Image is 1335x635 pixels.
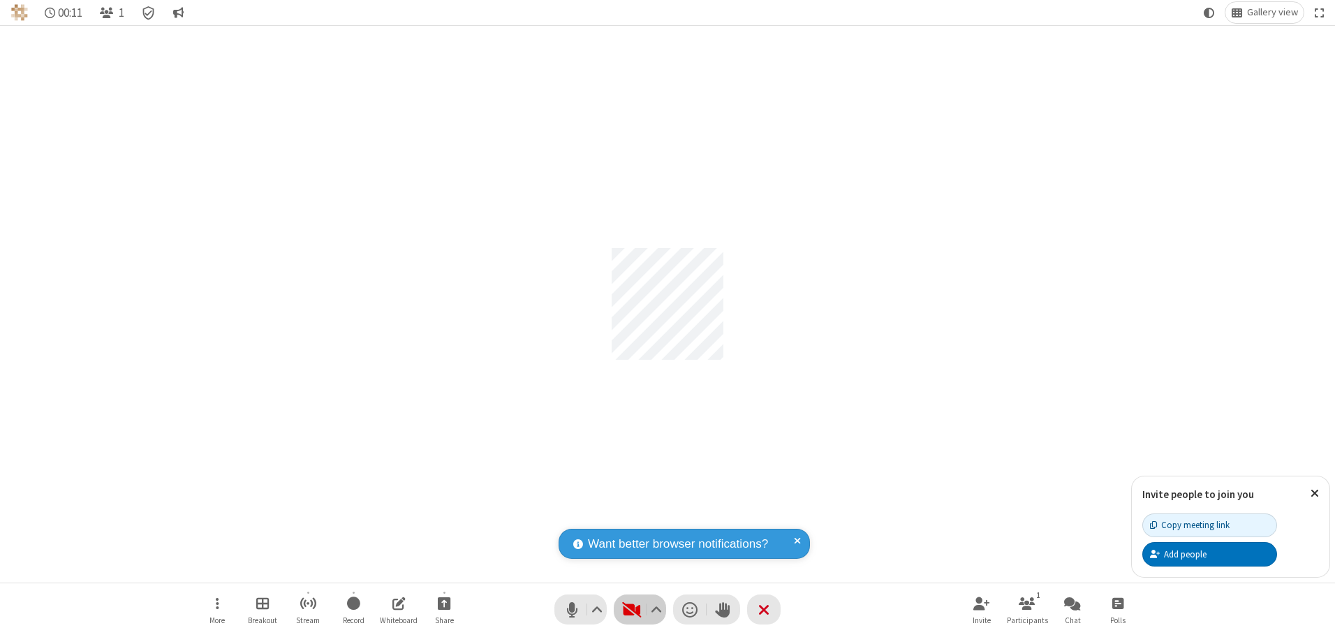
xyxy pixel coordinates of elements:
div: Timer [39,2,89,23]
button: Fullscreen [1309,2,1330,23]
button: Change layout [1225,2,1304,23]
img: QA Selenium DO NOT DELETE OR CHANGE [11,4,28,21]
span: Breakout [248,616,277,625]
span: Share [435,616,454,625]
span: Polls [1110,616,1126,625]
span: Invite [973,616,991,625]
span: 00:11 [58,6,82,20]
button: Start video (Alt+V) [614,594,666,625]
button: Video setting [647,594,666,625]
button: Open chat [1052,590,1093,629]
button: Open menu [196,590,238,629]
label: Invite people to join you [1142,488,1254,501]
span: Chat [1065,616,1081,625]
button: Copy meeting link [1142,513,1277,537]
button: Invite participants (Alt+I) [961,590,1003,629]
button: Using system theme [1198,2,1220,23]
span: Participants [1007,616,1048,625]
button: Manage Breakout Rooms [242,590,283,629]
button: Start recording [332,590,374,629]
span: Stream [296,616,320,625]
span: Record [343,616,364,625]
button: Conversation [167,2,189,23]
button: Open shared whiteboard [378,590,420,629]
button: Raise hand [707,594,740,625]
span: 1 [119,6,124,20]
button: Start sharing [423,590,465,629]
button: Close popover [1300,476,1329,511]
div: Copy meeting link [1150,518,1230,532]
div: 1 [1033,589,1045,601]
button: End or leave meeting [747,594,781,625]
span: Want better browser notifications? [588,535,768,553]
button: Open participant list [94,2,130,23]
button: Send a reaction [673,594,707,625]
button: Audio settings [588,594,607,625]
span: Whiteboard [380,616,418,625]
button: Mute (Alt+A) [554,594,607,625]
span: More [209,616,225,625]
span: Gallery view [1247,7,1298,18]
button: Add people [1142,542,1277,566]
button: Open participant list [1006,590,1048,629]
button: Open poll [1097,590,1139,629]
button: Start streaming [287,590,329,629]
div: Meeting details Encryption enabled [135,2,162,23]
